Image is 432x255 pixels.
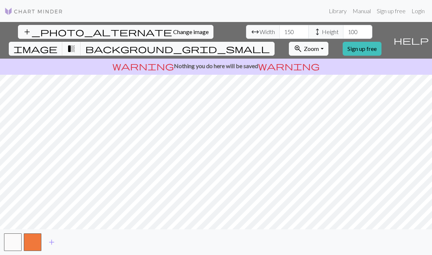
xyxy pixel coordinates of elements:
span: arrow_range [251,27,260,37]
span: zoom_in [294,44,302,54]
img: Logo [4,7,63,16]
span: help [394,35,429,45]
a: Manual [350,4,374,18]
span: add_photo_alternate [23,27,172,37]
span: Change image [173,28,209,35]
span: height [313,27,322,37]
span: Zoom [304,45,319,52]
span: warning [258,61,320,71]
span: transition_fade [67,44,76,54]
span: warning [112,61,174,71]
button: Help [390,22,432,59]
span: background_grid_small [85,44,270,54]
button: Add color [42,235,61,249]
a: Sign up free [374,4,409,18]
span: add [47,237,56,247]
button: Change image [18,25,213,39]
span: Height [322,27,339,36]
button: Zoom [289,42,328,56]
span: image [14,44,57,54]
a: Sign up free [343,42,381,56]
p: Nothing you do here will be saved [3,62,429,70]
span: Width [260,27,275,36]
a: Login [409,4,428,18]
a: Library [326,4,350,18]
